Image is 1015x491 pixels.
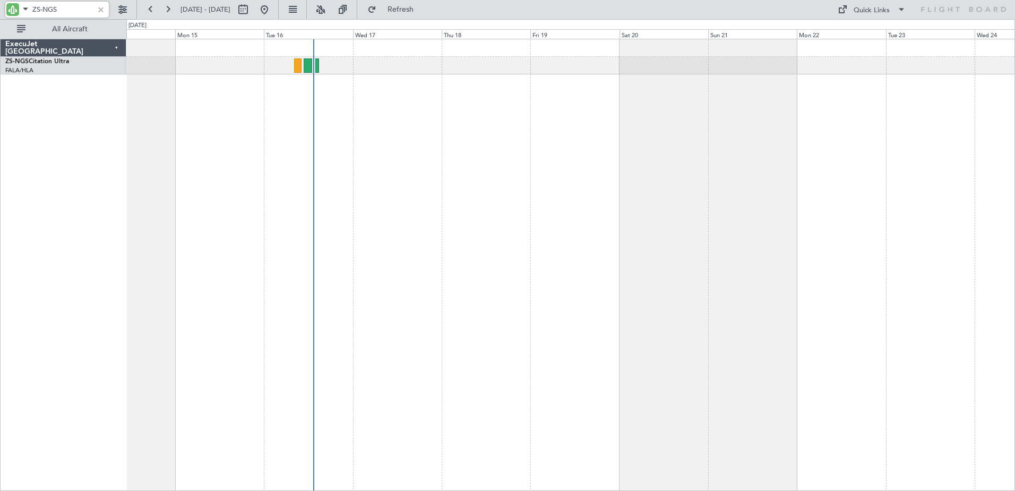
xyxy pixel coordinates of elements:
[797,29,885,39] div: Mon 22
[530,29,619,39] div: Fri 19
[442,29,530,39] div: Thu 18
[175,29,264,39] div: Mon 15
[708,29,797,39] div: Sun 21
[264,29,352,39] div: Tue 16
[32,2,93,18] input: A/C (Reg. or Type)
[128,21,147,30] div: [DATE]
[180,5,230,14] span: [DATE] - [DATE]
[832,1,911,18] button: Quick Links
[5,58,69,65] a: ZS-NGSCitation Ultra
[886,29,975,39] div: Tue 23
[379,6,423,13] span: Refresh
[28,26,112,33] span: All Aircraft
[5,58,29,65] span: ZS-NGS
[87,29,175,39] div: Sun 14
[353,29,442,39] div: Wed 17
[363,1,426,18] button: Refresh
[5,66,33,74] a: FALA/HLA
[12,21,115,38] button: All Aircraft
[620,29,708,39] div: Sat 20
[854,5,890,16] div: Quick Links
